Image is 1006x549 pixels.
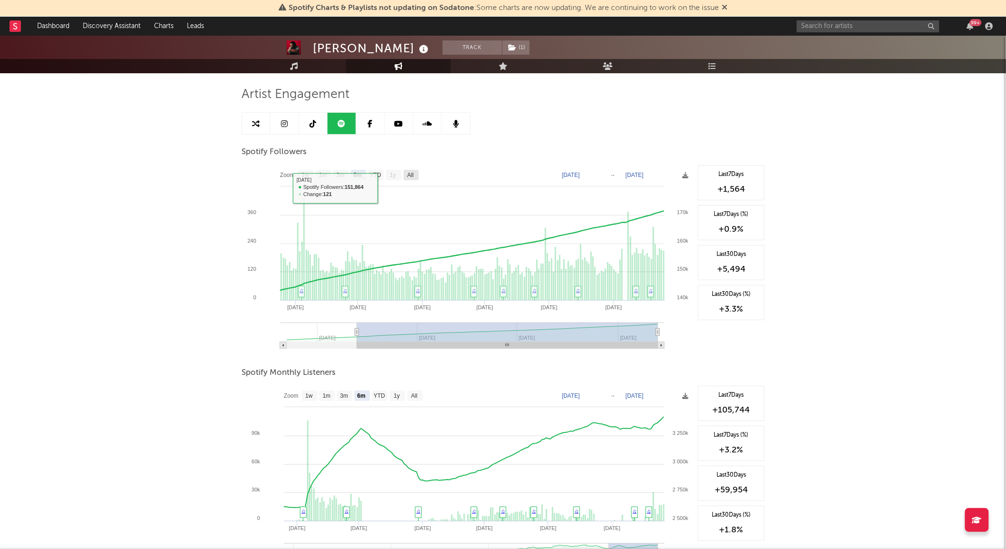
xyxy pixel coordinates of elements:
input: Search for artists [797,20,939,32]
text: 1w [301,172,309,179]
div: +3.3 % [703,304,759,315]
text: 160k [677,238,688,244]
text: 30k [251,487,260,492]
div: Last 30 Days [703,250,759,259]
text: Zoom [280,172,295,179]
div: Last 30 Days (%) [703,511,759,520]
div: +105,744 [703,404,759,416]
a: ♫ [502,287,505,293]
text: [DATE] [541,304,558,310]
text: [DATE] [476,304,493,310]
text: 3 000k [673,459,689,464]
div: +3.2 % [703,444,759,456]
text: [DATE] [626,392,644,399]
text: → [610,172,616,178]
a: ♫ [575,508,579,514]
a: Dashboard [30,17,76,36]
text: 3m [340,393,348,400]
text: 1y [394,393,400,400]
div: +59,954 [703,484,759,496]
text: 1w [305,393,313,400]
a: ♫ [472,508,476,514]
text: [DATE] [540,525,557,531]
text: → [610,392,616,399]
text: [DATE] [562,172,580,178]
span: Artist Engagement [242,89,349,100]
text: YTD [370,172,381,179]
text: 0 [253,294,256,300]
a: ♫ [532,508,536,514]
text: 360 [248,209,256,215]
div: [PERSON_NAME] [313,40,431,56]
span: Spotify Followers [242,147,307,158]
text: 240 [248,238,256,244]
div: Last 7 Days [703,170,759,179]
button: 99+ [967,22,974,30]
span: ( 1 ) [502,40,530,55]
a: ♫ [416,508,420,514]
text: [DATE] [350,304,367,310]
a: ♫ [576,287,580,293]
a: ♫ [345,508,348,514]
text: 2 750k [673,487,689,492]
div: Last 30 Days [703,471,759,480]
a: ♫ [343,287,347,293]
a: ♫ [532,287,536,293]
text: All [411,393,417,400]
text: 90k [251,430,260,436]
text: 120 [248,266,256,272]
text: 0 [257,515,260,521]
text: [DATE] [562,392,580,399]
text: [DATE] [626,172,644,178]
a: ♫ [647,508,651,514]
a: Discovery Assistant [76,17,147,36]
a: ♫ [634,287,638,293]
div: +1,564 [703,184,759,195]
text: [DATE] [289,525,306,531]
div: Last 7 Days (%) [703,431,759,440]
div: 99 + [970,19,982,26]
text: 6m [354,172,362,179]
button: Track [443,40,502,55]
span: Dismiss [722,4,727,12]
text: 2 500k [673,515,689,521]
span: Spotify Charts & Playlists not updating on Sodatone [289,4,474,12]
text: 1m [319,172,327,179]
text: 150k [677,266,688,272]
a: ♫ [416,287,420,293]
div: +5,494 [703,264,759,275]
div: Last 7 Days (%) [703,210,759,219]
a: ♫ [501,508,505,514]
span: : Some charts are now updating. We are continuing to work on the issue [289,4,719,12]
text: 60k [251,459,260,464]
text: 6m [358,393,366,400]
div: +1.8 % [703,524,759,536]
a: ♫ [301,508,305,514]
text: [DATE] [351,525,368,531]
text: [DATE] [476,525,493,531]
text: 1y [390,172,396,179]
a: ♫ [300,287,303,293]
text: 3 250k [673,430,689,436]
button: (1) [503,40,530,55]
text: [DATE] [287,304,304,310]
text: [DATE] [414,304,431,310]
div: Last 7 Days [703,391,759,400]
text: Zoom [284,393,299,400]
text: 1m [323,393,331,400]
span: Spotify Monthly Listeners [242,367,336,379]
a: ♫ [649,287,653,293]
div: Last 30 Days (%) [703,290,759,299]
text: 140k [677,294,688,300]
text: YTD [374,393,385,400]
text: [DATE] [415,525,431,531]
a: Charts [147,17,180,36]
div: +0.9 % [703,224,759,235]
a: Leads [180,17,211,36]
a: ♫ [633,508,637,514]
text: 3m [337,172,345,179]
text: 170k [677,209,688,215]
text: [DATE] [604,525,620,531]
a: ♫ [472,287,476,293]
text: All [407,172,414,179]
